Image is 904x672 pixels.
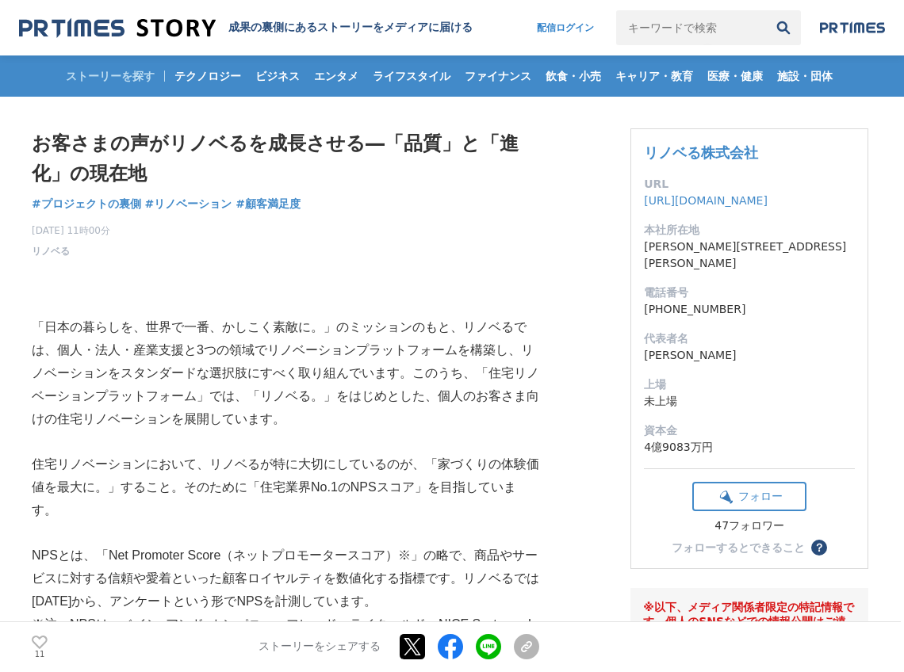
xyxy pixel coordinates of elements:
[644,422,855,439] dt: 資本金
[814,542,825,553] span: ？
[32,197,141,211] span: #プロジェクトの裏側
[644,284,855,301] dt: 電話番号
[236,197,301,211] span: #顧客満足度
[168,55,247,97] a: テクノロジー
[145,197,232,211] span: #リノベーション
[19,17,216,39] img: 成果の裏側にあるストーリーをメディアに届ける
[692,482,806,511] button: フォロー
[644,176,855,193] dt: URL
[692,519,806,533] div: 47フォロワー
[458,69,538,83] span: ファイナンス
[771,55,839,97] a: 施設・団体
[32,223,110,238] span: [DATE] 11時00分
[539,55,607,97] a: 飲食・小売
[644,330,855,347] dt: 代表者名
[672,542,805,553] div: フォローするとできること
[644,144,758,161] a: リノベる株式会社
[644,222,855,239] dt: 本社所在地
[644,393,855,410] dd: 未上場
[249,55,306,97] a: ビジネス
[32,316,539,339] p: 「日本の暮らしを、世界で一番、かしこく素敵に。」のミッションのもと、リノベるで
[609,69,699,83] span: キャリア・教育
[458,55,538,97] a: ファイナンス
[259,640,381,655] p: ストーリーをシェアする
[644,194,768,207] a: [URL][DOMAIN_NAME]
[644,347,855,364] dd: [PERSON_NAME]
[644,239,855,272] dd: [PERSON_NAME][STREET_ADDRESS][PERSON_NAME]
[811,540,827,556] button: ？
[32,339,539,430] p: は、個人・法人・産業支援と3つの領域でリノベーションプラットフォームを構築し、リノベーションをスタンダードな選択肢にすべく取り組んでいます。このうち、「住宅リノベーションプラットフォーム」では、...
[145,196,232,212] a: #リノベーション
[701,55,769,97] a: 医療・健康
[228,21,473,35] h2: 成果の裏側にあるストーリーをメディアに届ける
[32,544,539,613] p: NPSとは、「Net Promoter Score（ネットプロモータースコア）※」の略で、商品やサービスに対する信頼や愛着といった顧客ロイヤルティを数値化する指標です。リノベるでは[DATE]か...
[32,128,539,189] h1: お客さまの声がリノベるを成長させる―「品質」と「進化」の現在地
[539,69,607,83] span: 飲食・小売
[308,69,365,83] span: エンタメ
[644,376,855,393] dt: 上場
[236,196,301,212] a: #顧客満足度
[771,69,839,83] span: 施設・団体
[366,55,457,97] a: ライフスタイル
[32,196,141,212] a: #プロジェクトの裏側
[643,601,856,643] div: ※以下、メディア関係者限定の特記情報です。個人のSNSなどでの情報公開はご遠慮ください。
[766,10,801,45] button: 検索
[644,301,855,318] dd: [PHONE_NUMBER]
[521,10,610,45] a: 配信ログイン
[820,21,885,34] img: prtimes
[609,55,699,97] a: キャリア・教育
[249,69,306,83] span: ビジネス
[32,613,539,659] p: ※注：NPSは、ベイン･アンド･カンパニー、フレッド・ライクヘルド、NICE Systems, Inc.の登録商標又はサービスマークです。
[616,10,766,45] input: キーワードで検索
[644,439,855,456] dd: 4億9083万円
[701,69,769,83] span: 医療・健康
[32,651,48,659] p: 11
[168,69,247,83] span: テクノロジー
[308,55,365,97] a: エンタメ
[19,17,473,39] a: 成果の裏側にあるストーリーをメディアに届ける 成果の裏側にあるストーリーをメディアに届ける
[32,453,539,521] p: 住宅リノベーションにおいて、リノベるが特に大切にしているのが、「家づくりの体験価値を最大に。」すること。そのために「住宅業界No.1のNPSスコア」を目指しています。
[32,244,70,258] a: リノベる
[366,69,457,83] span: ライフスタイル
